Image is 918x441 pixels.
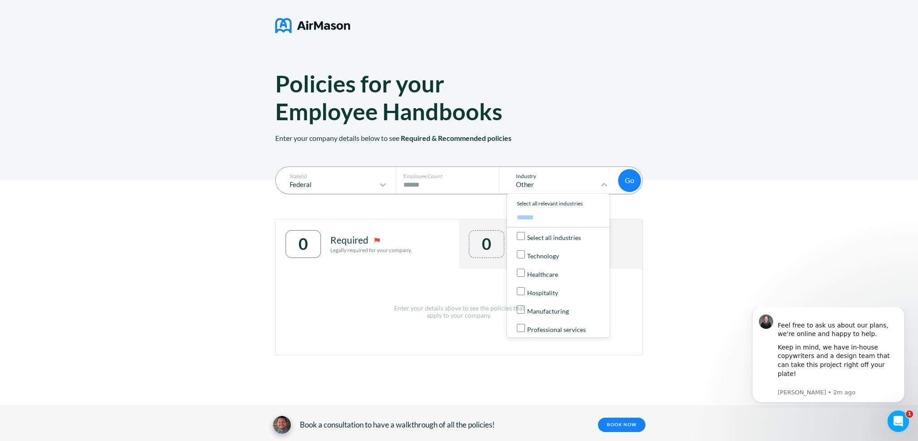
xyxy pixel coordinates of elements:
img: Profile image for Holly [20,7,35,22]
p: Legally required for your company. [330,247,412,253]
iframe: Intercom live chat [888,410,909,432]
img: avatar [273,416,291,434]
p: Enter your company details below to see [275,125,643,180]
iframe: Intercom notifications message [739,307,918,408]
h1: Policies for your Employee Handbooks [275,70,538,125]
p: Hospitality [527,289,558,297]
p: Select all industries [527,234,581,241]
p: Employee Count [403,173,497,179]
button: Go [618,169,641,192]
p: Required [330,235,368,245]
div: 0 [299,235,308,253]
input: Healthcare [517,269,525,277]
p: Message from Holly, sent 2m ago [39,81,159,89]
p: Federal [281,181,377,188]
div: 0 [482,235,491,253]
input: Technology [517,250,525,258]
img: required-icon [374,237,380,243]
input: Professional services [517,324,525,332]
p: State(s) [281,173,388,179]
p: Industry [507,173,610,179]
img: logo [275,14,350,37]
span: 1 [906,410,913,418]
p: Technology [527,253,559,260]
a: BOOK NOW [598,418,645,432]
p: Healthcare [527,271,558,278]
div: Message content [39,5,159,80]
p: Manufacturing [527,308,569,315]
span: Book a consultation to have a walkthrough of all the policies! [300,420,495,429]
p: Professional services [527,326,586,333]
span: Required & Recommended policies [401,134,511,142]
div: Feel free to ask us about our plans, we're online and happy to help. [39,5,159,31]
input: Select all industries [517,232,525,240]
div: Keep in mind, we have in-house copywriters and a design team that can take this project right off... [39,36,159,80]
p: Other [507,181,599,188]
input: Hospitality [517,287,525,295]
p: Enter your details above to see the policies that apply to your company. [392,305,526,319]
